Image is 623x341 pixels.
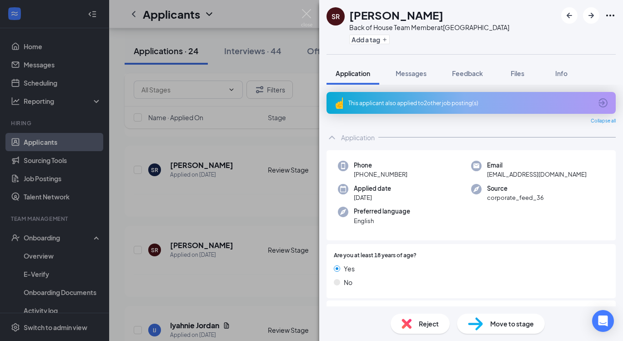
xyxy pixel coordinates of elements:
span: Messages [396,69,427,77]
div: Application [341,133,375,142]
span: No [344,277,352,287]
div: SR [332,12,340,21]
svg: Ellipses [605,10,616,21]
span: Yes [344,264,355,274]
span: Collapse all [591,117,616,125]
span: Applied date [354,184,391,193]
svg: ChevronUp [327,132,337,143]
div: Back of House Team Member at [GEOGRAPHIC_DATA] [349,23,509,32]
span: Preferred language [354,207,410,216]
span: [PHONE_NUMBER] [354,170,407,179]
svg: ArrowLeftNew [564,10,575,21]
button: PlusAdd a tag [349,35,390,44]
svg: ArrowCircle [598,97,608,108]
span: [DATE] [354,193,391,202]
span: Source [487,184,544,193]
span: Phone [354,161,407,170]
span: corporate_feed_36 [487,193,544,202]
span: Info [555,69,568,77]
span: English [354,216,410,225]
button: ArrowRight [583,7,599,24]
span: Feedback [452,69,483,77]
div: Open Intercom Messenger [592,310,614,332]
span: Email [487,161,587,170]
span: Application [336,69,370,77]
span: Reject [419,319,439,329]
div: This applicant also applied to 2 other job posting(s) [348,99,592,107]
button: ArrowLeftNew [561,7,578,24]
span: Are you at least 18 years of age? [334,251,417,260]
span: Files [511,69,524,77]
span: [EMAIL_ADDRESS][DOMAIN_NAME] [487,170,587,179]
svg: Plus [382,37,387,42]
svg: ArrowRight [586,10,597,21]
h1: [PERSON_NAME] [349,7,443,23]
span: Move to stage [490,319,534,329]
